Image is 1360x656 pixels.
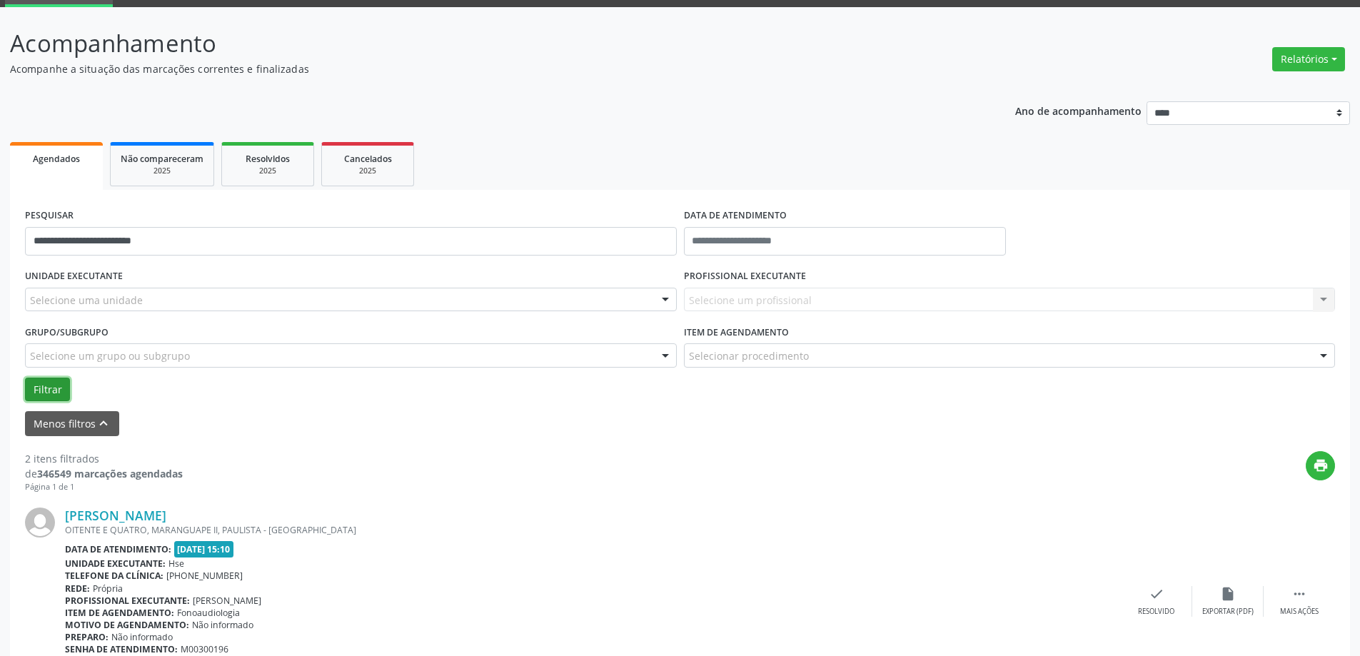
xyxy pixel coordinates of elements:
[181,643,228,655] span: M00300196
[168,557,184,570] span: Hse
[121,166,203,176] div: 2025
[1220,586,1236,602] i: insert_drive_file
[1291,586,1307,602] i: 
[1015,101,1142,119] p: Ano de acompanhamento
[37,467,183,480] strong: 346549 marcações agendadas
[1306,451,1335,480] button: print
[65,570,163,582] b: Telefone da clínica:
[1138,607,1174,617] div: Resolvido
[93,582,123,595] span: Própria
[174,541,234,557] span: [DATE] 15:10
[65,607,174,619] b: Item de agendamento:
[25,466,183,481] div: de
[684,205,787,227] label: DATA DE ATENDIMENTO
[344,153,392,165] span: Cancelados
[121,153,203,165] span: Não compareceram
[65,631,109,643] b: Preparo:
[684,266,806,288] label: PROFISSIONAL EXECUTANTE
[166,570,243,582] span: [PHONE_NUMBER]
[25,378,70,402] button: Filtrar
[25,508,55,538] img: img
[25,205,74,227] label: PESQUISAR
[246,153,290,165] span: Resolvidos
[65,595,190,607] b: Profissional executante:
[684,321,789,343] label: Item de agendamento
[30,293,143,308] span: Selecione uma unidade
[332,166,403,176] div: 2025
[25,411,119,436] button: Menos filtroskeyboard_arrow_up
[65,582,90,595] b: Rede:
[65,543,171,555] b: Data de atendimento:
[232,166,303,176] div: 2025
[192,619,253,631] span: Não informado
[30,348,190,363] span: Selecione um grupo ou subgrupo
[25,451,183,466] div: 2 itens filtrados
[1149,586,1164,602] i: check
[10,26,948,61] p: Acompanhamento
[25,266,123,288] label: UNIDADE EXECUTANTE
[65,619,189,631] b: Motivo de agendamento:
[177,607,240,619] span: Fonoaudiologia
[65,508,166,523] a: [PERSON_NAME]
[10,61,948,76] p: Acompanhe a situação das marcações correntes e finalizadas
[689,348,809,363] span: Selecionar procedimento
[111,631,173,643] span: Não informado
[65,643,178,655] b: Senha de atendimento:
[25,481,183,493] div: Página 1 de 1
[65,557,166,570] b: Unidade executante:
[25,321,109,343] label: Grupo/Subgrupo
[1313,458,1329,473] i: print
[96,415,111,431] i: keyboard_arrow_up
[1202,607,1254,617] div: Exportar (PDF)
[1272,47,1345,71] button: Relatórios
[193,595,261,607] span: [PERSON_NAME]
[1280,607,1319,617] div: Mais ações
[65,524,1121,536] div: OITENTE E QUATRO, MARANGUAPE II, PAULISTA - [GEOGRAPHIC_DATA]
[33,153,80,165] span: Agendados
